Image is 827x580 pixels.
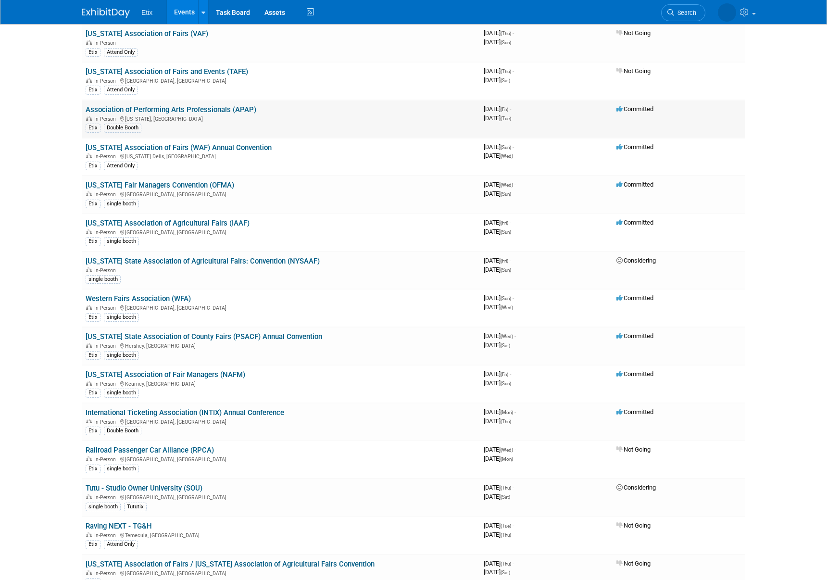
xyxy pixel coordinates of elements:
div: Etix [86,540,100,549]
span: [DATE] [484,370,511,378]
div: Etix [86,48,100,57]
div: Attend Only [104,48,138,57]
div: single booth [104,313,139,322]
img: In-Person Event [86,305,92,310]
span: (Sat) [501,343,510,348]
span: (Sat) [501,494,510,500]
img: In-Person Event [86,456,92,461]
img: In-Person Event [86,191,92,196]
img: In-Person Event [86,494,92,499]
div: Kearney, [GEOGRAPHIC_DATA] [86,379,476,387]
a: [US_STATE] Association of Fairs / [US_STATE] Association of Agricultural Fairs Convention [86,560,375,568]
span: (Sun) [501,145,511,150]
div: Etix [86,351,100,360]
span: In-Person [94,456,119,463]
div: Hershey, [GEOGRAPHIC_DATA] [86,341,476,349]
span: (Sun) [501,267,511,273]
span: (Fri) [501,107,508,112]
span: Considering [616,257,656,264]
span: [DATE] [484,67,514,75]
span: (Sun) [501,381,511,386]
a: Western Fairs Association (WFA) [86,294,191,303]
span: Considering [616,484,656,491]
span: (Mon) [501,456,513,462]
span: [DATE] [484,531,511,538]
span: - [514,408,516,416]
span: (Fri) [501,258,508,264]
span: In-Person [94,419,119,425]
span: Committed [616,219,653,226]
span: - [513,29,514,37]
span: In-Person [94,570,119,577]
img: In-Person Event [86,381,92,386]
span: In-Person [94,153,119,160]
span: In-Person [94,343,119,349]
span: In-Person [94,229,119,236]
div: Temecula, [GEOGRAPHIC_DATA] [86,531,476,539]
span: [DATE] [484,568,510,576]
img: Ben Schnurr [718,3,736,22]
span: [DATE] [484,29,514,37]
div: [GEOGRAPHIC_DATA], [GEOGRAPHIC_DATA] [86,569,476,577]
span: - [513,560,514,567]
span: [DATE] [484,190,511,197]
span: (Wed) [501,182,513,188]
img: In-Person Event [86,229,92,234]
div: single booth [104,237,139,246]
span: (Thu) [501,561,511,567]
img: In-Person Event [86,419,92,424]
span: (Sun) [501,296,511,301]
div: single booth [104,351,139,360]
span: (Sun) [501,40,511,45]
a: [US_STATE] State Association of County Fairs (PSACF) Annual Convention [86,332,322,341]
a: [US_STATE] Association of Agricultural Fairs (IAAF) [86,219,250,227]
span: - [514,332,516,340]
div: [US_STATE] Dells, [GEOGRAPHIC_DATA] [86,152,476,160]
span: [DATE] [484,143,514,151]
span: [DATE] [484,181,516,188]
div: [GEOGRAPHIC_DATA], [GEOGRAPHIC_DATA] [86,493,476,501]
span: [DATE] [484,257,511,264]
div: Etix [86,86,100,94]
span: - [510,257,511,264]
span: (Sun) [501,229,511,235]
span: (Thu) [501,419,511,424]
div: [GEOGRAPHIC_DATA], [GEOGRAPHIC_DATA] [86,303,476,311]
a: [US_STATE] Association of Fairs and Events (TAFE) [86,67,248,76]
span: Committed [616,143,653,151]
span: (Sat) [501,78,510,83]
span: Committed [616,105,653,113]
span: (Mon) [501,410,513,415]
span: In-Person [94,494,119,501]
span: [DATE] [484,560,514,567]
div: [GEOGRAPHIC_DATA], [GEOGRAPHIC_DATA] [86,417,476,425]
span: - [514,181,516,188]
span: (Tue) [501,523,511,529]
span: In-Person [94,116,119,122]
span: - [513,484,514,491]
div: [GEOGRAPHIC_DATA], [GEOGRAPHIC_DATA] [86,190,476,198]
a: [US_STATE] State Association of Agricultural Fairs: Convention (NYSAAF) [86,257,320,265]
span: (Thu) [501,31,511,36]
a: Association of Performing Arts Professionals (APAP) [86,105,256,114]
div: Attend Only [104,86,138,94]
div: Tututix [124,503,147,511]
div: single booth [104,465,139,473]
img: In-Person Event [86,153,92,158]
div: Etix [86,200,100,208]
span: In-Person [94,78,119,84]
img: In-Person Event [86,78,92,83]
span: [DATE] [484,341,510,349]
span: [DATE] [484,228,511,235]
a: Tutu - Studio Owner University (SOU) [86,484,202,492]
span: In-Person [94,305,119,311]
a: International Ticketing Association (INTIX) Annual Conference [86,408,284,417]
div: [GEOGRAPHIC_DATA], [GEOGRAPHIC_DATA] [86,228,476,236]
div: Etix [86,313,100,322]
span: [DATE] [484,455,513,462]
a: [US_STATE] Association of Fair Managers (NAFM) [86,370,245,379]
span: Not Going [616,67,651,75]
img: In-Person Event [86,570,92,575]
span: [DATE] [484,493,510,500]
div: Etix [86,237,100,246]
